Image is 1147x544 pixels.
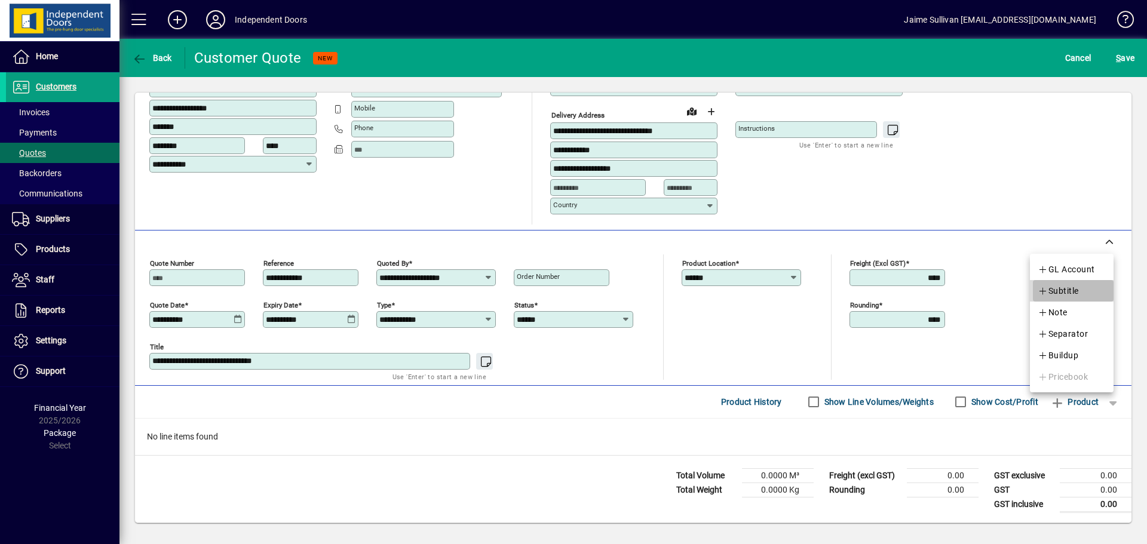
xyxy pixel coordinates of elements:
[1038,370,1088,384] span: Pricebook
[1030,345,1114,366] button: Buildup
[1030,366,1114,388] button: Pricebook
[1038,262,1095,276] span: GL Account
[1030,280,1114,302] button: Subtitle
[1030,259,1114,280] button: GL Account
[1030,323,1114,345] button: Separator
[1038,348,1078,362] span: Buildup
[1038,327,1088,341] span: Separator
[1030,302,1114,323] button: Note
[1038,305,1068,319] span: Note
[1038,284,1079,298] span: Subtitle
